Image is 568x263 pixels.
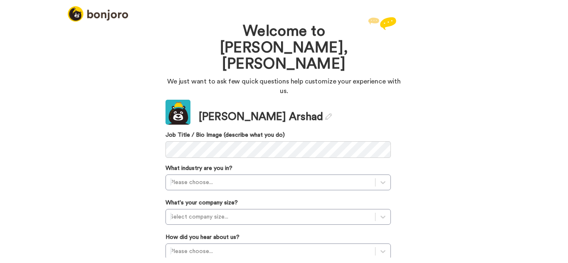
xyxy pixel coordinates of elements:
label: What's your company size? [165,199,238,207]
img: reply.svg [368,17,396,30]
p: We just want to ask few quick questions help customize your experience with us. [165,77,403,96]
h1: Welcome to [PERSON_NAME], [PERSON_NAME] [190,23,378,73]
label: Job Title / Bio Image (describe what you do) [165,131,391,140]
label: What industry are you in? [165,165,232,173]
label: How did you hear about us? [165,234,240,242]
img: logo_full.png [68,6,128,22]
div: [PERSON_NAME] Arshad [199,110,332,125]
